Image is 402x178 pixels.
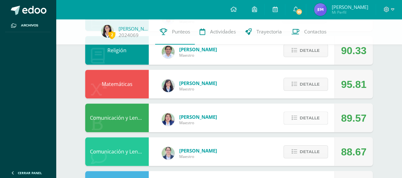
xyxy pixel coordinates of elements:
img: bdeda482c249daf2390eb3a441c038f2.png [162,147,174,160]
span: Contactos [304,28,326,35]
span: Punteos [172,28,190,35]
span: Trayectoria [256,28,282,35]
a: Contactos [287,19,331,45]
div: 90.33 [341,36,366,65]
span: Archivos [21,23,38,28]
a: 2024069 [119,32,139,39]
span: Actividades [210,28,236,35]
img: f767cae2d037801592f2ba1a5db71a2a.png [162,46,174,58]
span: Detalle [300,78,320,90]
button: Detalle [283,78,328,91]
button: Detalle [283,145,328,158]
span: Maestro [179,53,217,58]
img: 3f4830c3d72d1e1b0a1a071ad0a7f4d2.png [101,25,114,38]
div: Comunicación y Lenguaje Idioma Español [85,103,149,132]
a: Trayectoria [241,19,287,45]
a: [PERSON_NAME] [119,25,150,32]
img: 97caf0f34450839a27c93473503a1ec1.png [162,113,174,126]
span: [PERSON_NAME] [179,114,217,120]
a: Actividades [195,19,241,45]
span: [PERSON_NAME] [179,80,217,86]
div: Matemáticas [85,70,149,98]
span: [PERSON_NAME] [331,4,368,10]
div: Religión [85,36,149,65]
span: Maestro [179,86,217,92]
button: Detalle [283,111,328,125]
span: Mi Perfil [331,10,368,15]
span: Detalle [300,146,320,158]
span: [PERSON_NAME] [179,147,217,154]
span: [PERSON_NAME] [179,46,217,53]
div: 88.67 [341,138,366,166]
button: Detalle [283,44,328,57]
div: 95.81 [341,70,366,99]
span: 95 [296,8,303,15]
img: 328c7fac29e90a9ed1b90325c0dc9cde.png [314,3,327,16]
div: Comunicación y Lenguaje Inglés [85,137,149,166]
span: Detalle [300,112,320,124]
span: Maestro [179,120,217,125]
span: 2 [108,31,115,39]
span: Detalle [300,45,320,56]
span: Cerrar panel [18,171,42,175]
div: 89.57 [341,104,366,132]
a: Punteos [155,19,195,45]
img: 01c6c64f30021d4204c203f22eb207bb.png [162,79,174,92]
a: Archivos [5,19,51,32]
span: Maestro [179,154,217,159]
